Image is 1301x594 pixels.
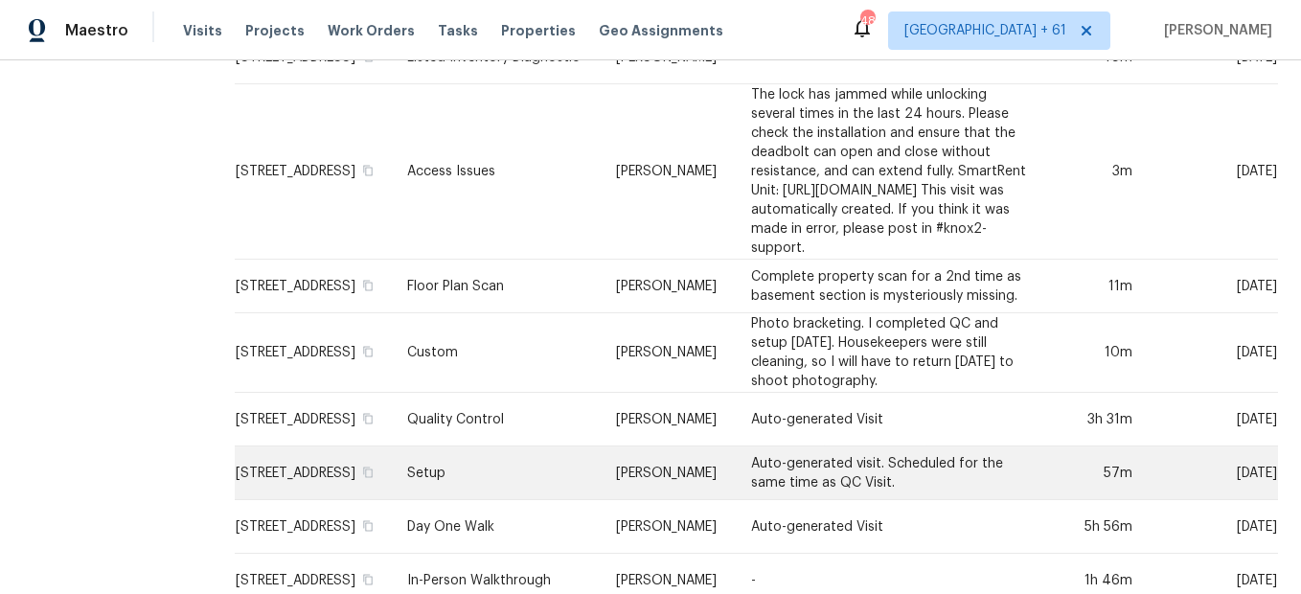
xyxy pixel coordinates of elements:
button: Copy Address [359,277,377,294]
td: The lock has jammed while unlocking several times in the last 24 hours. Please check the installa... [736,84,1049,260]
td: [PERSON_NAME] [601,500,736,554]
td: [PERSON_NAME] [601,260,736,313]
td: [DATE] [1148,446,1278,500]
td: [PERSON_NAME] [601,313,736,393]
td: Quality Control [392,393,601,446]
td: Auto-generated Visit [736,393,1049,446]
span: Visits [183,21,222,40]
td: 3m [1049,84,1149,260]
td: [STREET_ADDRESS] [235,500,392,554]
div: 480 [860,11,874,31]
button: Copy Address [359,410,377,427]
td: [DATE] [1148,313,1278,393]
td: Complete property scan for a 2nd time as basement section is mysteriously missing. [736,260,1049,313]
td: Floor Plan Scan [392,260,601,313]
span: Work Orders [328,21,415,40]
td: 57m [1049,446,1149,500]
button: Copy Address [359,517,377,535]
td: [STREET_ADDRESS] [235,313,392,393]
span: [GEOGRAPHIC_DATA] + 61 [904,21,1066,40]
span: Tasks [438,24,478,37]
td: Day One Walk [392,500,601,554]
button: Copy Address [359,162,377,179]
td: Access Issues [392,84,601,260]
td: [DATE] [1148,260,1278,313]
td: [DATE] [1148,84,1278,260]
td: Setup [392,446,601,500]
span: Properties [501,21,576,40]
button: Copy Address [359,464,377,481]
td: 5h 56m [1049,500,1149,554]
td: Custom [392,313,601,393]
td: Auto-generated Visit [736,500,1049,554]
td: Auto-generated visit. Scheduled for the same time as QC Visit. [736,446,1049,500]
button: Copy Address [359,343,377,360]
span: Projects [245,21,305,40]
td: [PERSON_NAME] [601,446,736,500]
td: [PERSON_NAME] [601,84,736,260]
td: 11m [1049,260,1149,313]
button: Copy Address [359,571,377,588]
td: [PERSON_NAME] [601,393,736,446]
td: Photo bracketing. I completed QC and setup [DATE]. Housekeepers were still cleaning, so I will ha... [736,313,1049,393]
span: [PERSON_NAME] [1156,21,1272,40]
td: [STREET_ADDRESS] [235,84,392,260]
span: Geo Assignments [599,21,723,40]
td: [DATE] [1148,393,1278,446]
td: [STREET_ADDRESS] [235,260,392,313]
td: 10m [1049,313,1149,393]
span: Maestro [65,21,128,40]
td: [DATE] [1148,500,1278,554]
td: 3h 31m [1049,393,1149,446]
td: [STREET_ADDRESS] [235,393,392,446]
td: [STREET_ADDRESS] [235,446,392,500]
